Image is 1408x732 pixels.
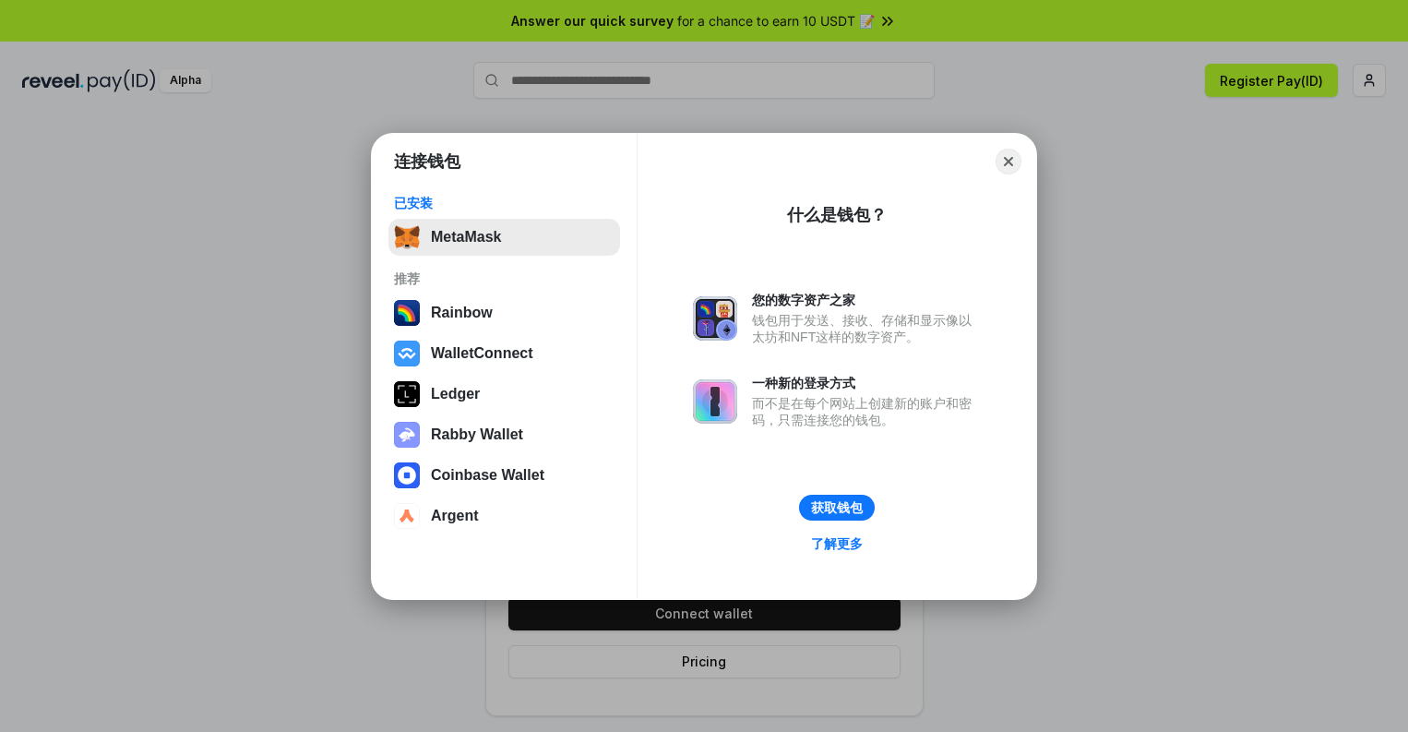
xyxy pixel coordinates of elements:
button: 获取钱包 [799,495,875,521]
div: 了解更多 [811,535,863,552]
button: Rainbow [388,294,620,331]
img: svg+xml,%3Csvg%20width%3D%2228%22%20height%3D%2228%22%20viewBox%3D%220%200%2028%2028%22%20fill%3D... [394,462,420,488]
h1: 连接钱包 [394,150,460,173]
div: 推荐 [394,270,615,287]
img: svg+xml,%3Csvg%20width%3D%22120%22%20height%3D%22120%22%20viewBox%3D%220%200%20120%20120%22%20fil... [394,300,420,326]
div: 您的数字资产之家 [752,292,981,308]
div: Rabby Wallet [431,426,523,443]
button: Coinbase Wallet [388,457,620,494]
img: svg+xml,%3Csvg%20width%3D%2228%22%20height%3D%2228%22%20viewBox%3D%220%200%2028%2028%22%20fill%3D... [394,503,420,529]
div: MetaMask [431,229,501,246]
div: 钱包用于发送、接收、存储和显示像以太坊和NFT这样的数字资产。 [752,312,981,345]
button: MetaMask [388,219,620,256]
div: 获取钱包 [811,499,863,516]
button: Close [996,149,1021,174]
button: Rabby Wallet [388,416,620,453]
a: 了解更多 [800,532,874,556]
div: Argent [431,508,479,524]
div: WalletConnect [431,345,533,362]
div: 而不是在每个网站上创建新的账户和密码，只需连接您的钱包。 [752,395,981,428]
button: WalletConnect [388,335,620,372]
img: svg+xml,%3Csvg%20xmlns%3D%22http%3A%2F%2Fwww.w3.org%2F2000%2Fsvg%22%20fill%3D%22none%22%20viewBox... [693,379,737,424]
img: svg+xml,%3Csvg%20xmlns%3D%22http%3A%2F%2Fwww.w3.org%2F2000%2Fsvg%22%20fill%3D%22none%22%20viewBox... [693,296,737,341]
img: svg+xml,%3Csvg%20width%3D%2228%22%20height%3D%2228%22%20viewBox%3D%220%200%2028%2028%22%20fill%3D... [394,341,420,366]
div: Coinbase Wallet [431,467,544,484]
div: 已安装 [394,195,615,211]
img: svg+xml,%3Csvg%20fill%3D%22none%22%20height%3D%2233%22%20viewBox%3D%220%200%2035%2033%22%20width%... [394,224,420,250]
img: svg+xml,%3Csvg%20xmlns%3D%22http%3A%2F%2Fwww.w3.org%2F2000%2Fsvg%22%20fill%3D%22none%22%20viewBox... [394,422,420,448]
div: 什么是钱包？ [787,204,887,226]
img: svg+xml,%3Csvg%20xmlns%3D%22http%3A%2F%2Fwww.w3.org%2F2000%2Fsvg%22%20width%3D%2228%22%20height%3... [394,381,420,407]
button: Argent [388,498,620,534]
div: Rainbow [431,305,493,321]
button: Ledger [388,376,620,413]
div: 一种新的登录方式 [752,375,981,391]
div: Ledger [431,386,480,402]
